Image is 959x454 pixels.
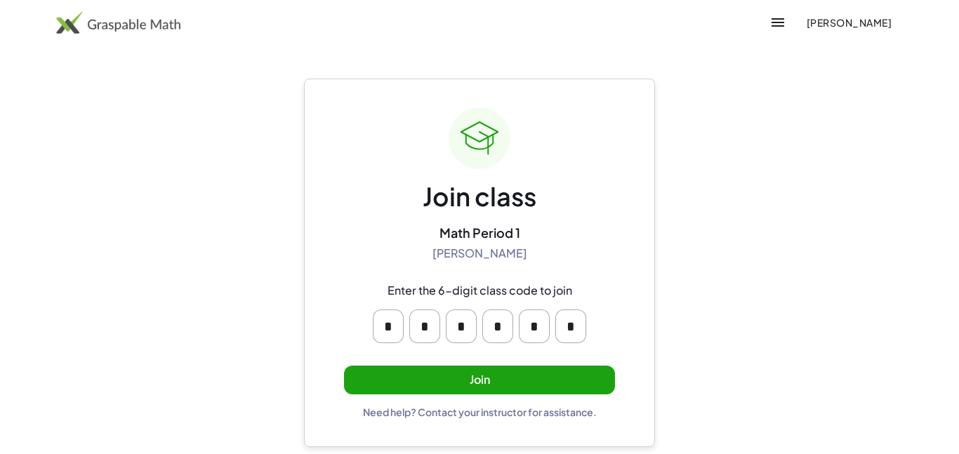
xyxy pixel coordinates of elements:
[388,283,572,298] div: Enter the 6-digit class code to join
[446,309,477,343] input: Please enter OTP character 3
[806,16,892,29] span: [PERSON_NAME]
[439,225,520,241] div: Math Period 1
[409,309,440,343] input: Please enter OTP character 2
[363,406,597,418] div: Need help? Contact your instructor for assistance.
[482,309,513,343] input: Please enter OTP character 4
[344,366,615,394] button: Join
[795,10,903,35] button: [PERSON_NAME]
[555,309,586,343] input: Please enter OTP character 6
[519,309,550,343] input: Please enter OTP character 5
[432,246,527,261] div: [PERSON_NAME]
[423,180,536,213] div: Join class
[373,309,404,343] input: Please enter OTP character 1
